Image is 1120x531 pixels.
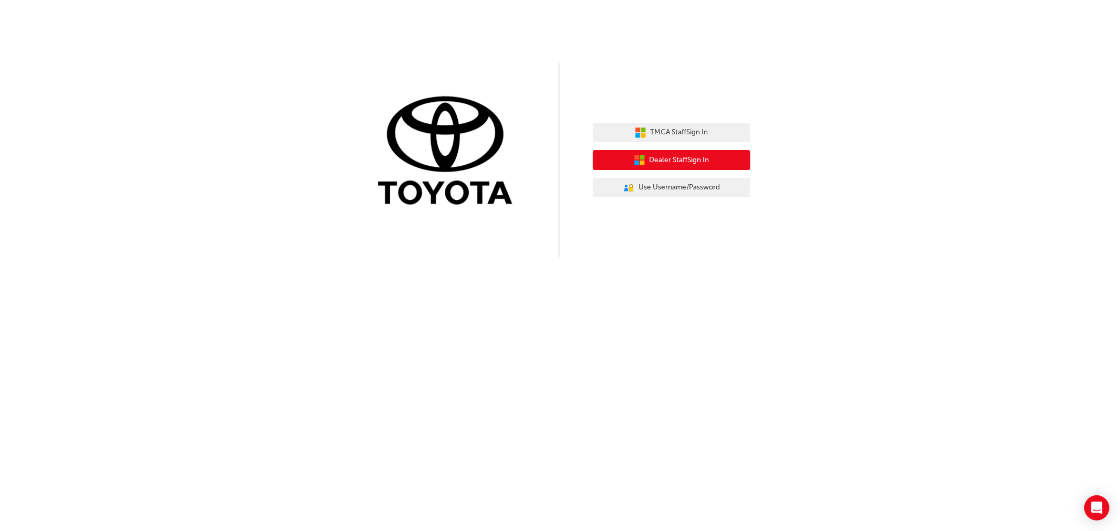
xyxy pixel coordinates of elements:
span: Use Username/Password [638,182,720,194]
div: Open Intercom Messenger [1084,495,1109,521]
span: Dealer Staff Sign In [650,154,709,166]
button: Dealer StaffSign In [593,150,750,170]
img: Trak [370,94,528,210]
span: TMCA Staff Sign In [651,126,708,139]
button: TMCA StaffSign In [593,123,750,143]
button: Use Username/Password [593,178,750,198]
